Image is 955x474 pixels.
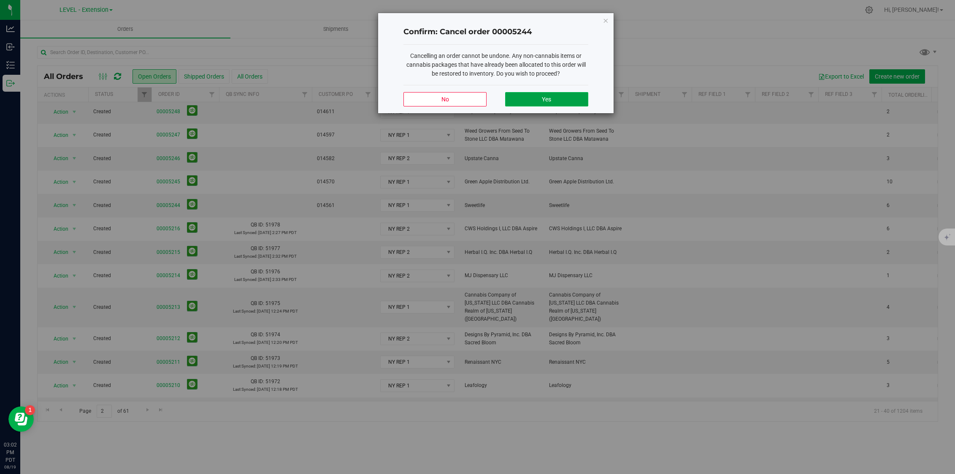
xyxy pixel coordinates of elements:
[8,406,34,432] iframe: Resource center
[542,96,551,103] span: Yes
[505,92,588,106] button: Yes
[496,70,560,77] span: Do you wish to proceed?
[603,15,609,25] button: Close modal
[403,27,588,38] h4: Confirm: Cancel order 00005244
[25,405,35,415] iframe: Resource center unread badge
[406,52,586,77] span: Cancelling an order cannot be undone. Any non-cannabis items or cannabis packages that have alrea...
[403,92,487,106] button: No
